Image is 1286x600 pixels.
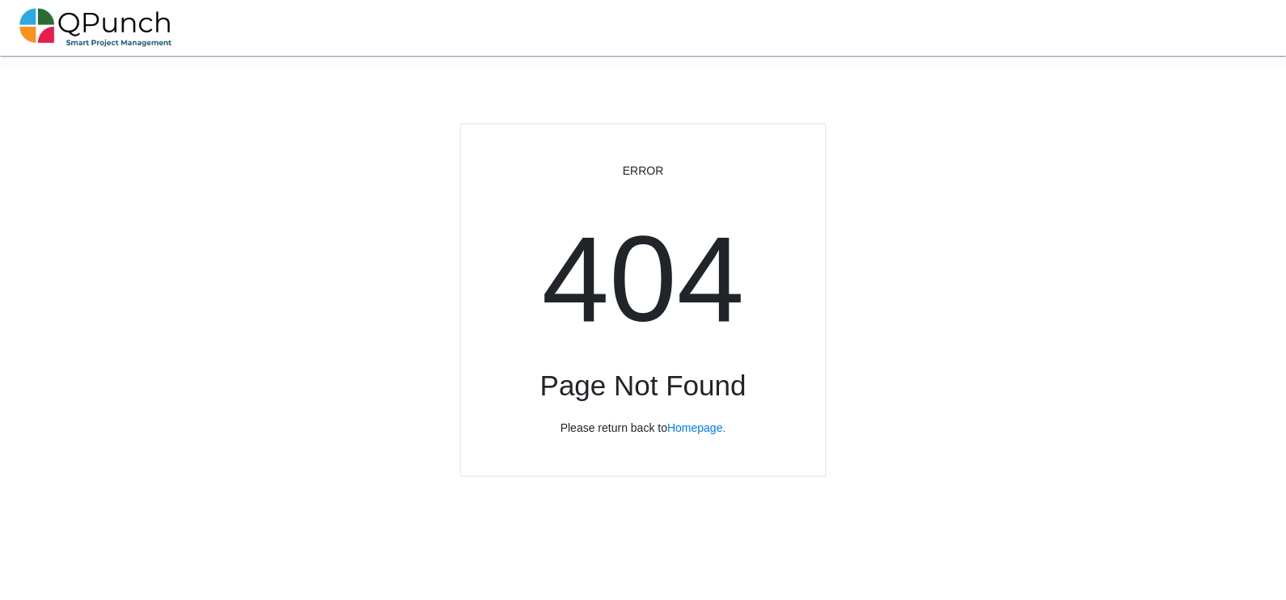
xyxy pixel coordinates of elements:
p: Please return back to [535,413,752,442]
img: qpunch-sp.fa6292f.png [19,3,172,52]
h6: ERROR [535,147,752,195]
a: Homepage. [667,420,725,433]
h1: Page Not Found [535,362,752,408]
h1: 404 [535,200,752,357]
